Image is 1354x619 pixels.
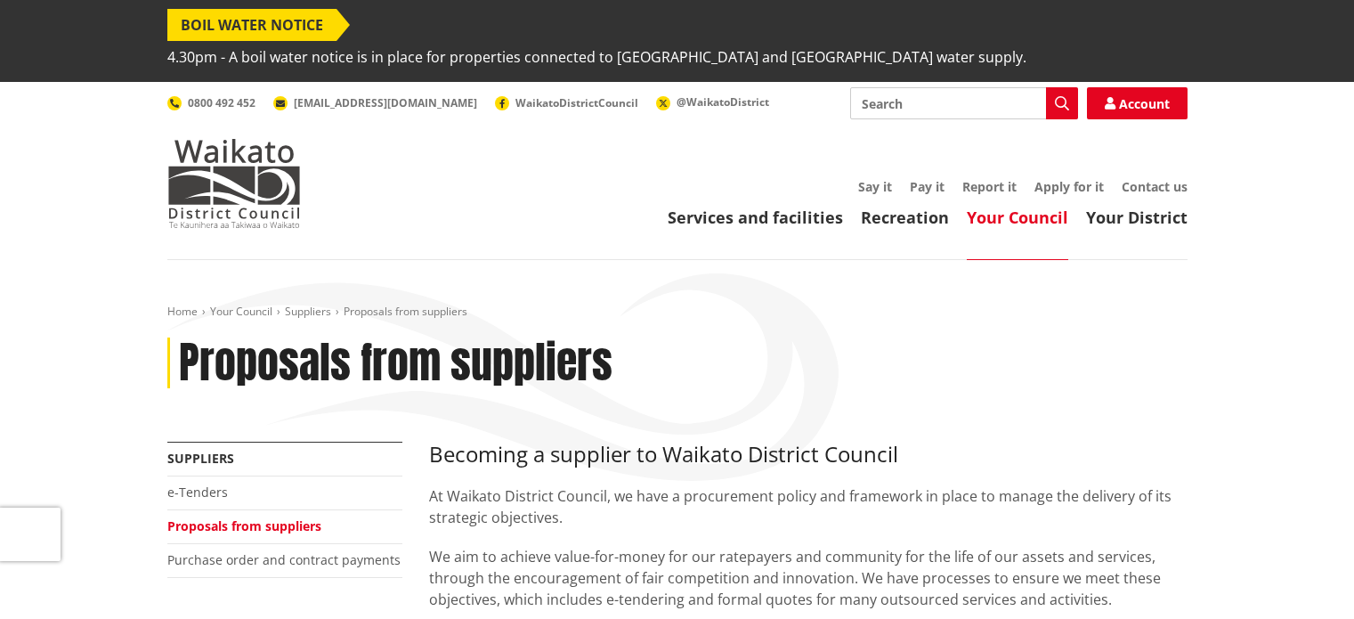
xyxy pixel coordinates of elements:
a: @WaikatoDistrict [656,94,769,110]
a: Contact us [1122,178,1188,195]
span: 4.30pm - A boil water notice is in place for properties connected to [GEOGRAPHIC_DATA] and [GEOGR... [167,41,1026,73]
a: 0800 492 452 [167,95,255,110]
span: BOIL WATER NOTICE [167,9,336,41]
a: Your Council [210,304,272,319]
a: Services and facilities [668,207,843,228]
a: Your District [1086,207,1188,228]
iframe: Messenger Launcher [1272,544,1336,608]
p: At Waikato District Council, we have a procurement policy and framework in place to manage the de... [429,485,1188,528]
a: Home [167,304,198,319]
a: Your Council [967,207,1068,228]
span: WaikatoDistrictCouncil [515,95,638,110]
nav: breadcrumb [167,305,1188,320]
a: Recreation [861,207,949,228]
a: Suppliers [167,450,234,467]
span: [EMAIL_ADDRESS][DOMAIN_NAME] [294,95,477,110]
a: Pay it [910,178,945,195]
a: Report it [962,178,1017,195]
a: e-Tenders [167,484,228,501]
h1: Proposals from suppliers [179,338,612,389]
h3: Becoming a supplier to Waikato District Council [429,442,1188,468]
input: Search input [850,87,1078,119]
a: WaikatoDistrictCouncil [495,95,638,110]
a: Suppliers [285,304,331,319]
a: Purchase order and contract payments [167,551,401,568]
a: Account [1087,87,1188,119]
span: 0800 492 452 [188,95,255,110]
img: Waikato District Council - Te Kaunihera aa Takiwaa o Waikato [167,139,301,228]
a: Proposals from suppliers [167,517,321,534]
span: Proposals from suppliers [344,304,467,319]
span: @WaikatoDistrict [677,94,769,110]
a: Apply for it [1034,178,1104,195]
p: We aim to achieve value-for-money for our ratepayers and community for the life of our assets and... [429,546,1188,610]
a: [EMAIL_ADDRESS][DOMAIN_NAME] [273,95,477,110]
a: Say it [858,178,892,195]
